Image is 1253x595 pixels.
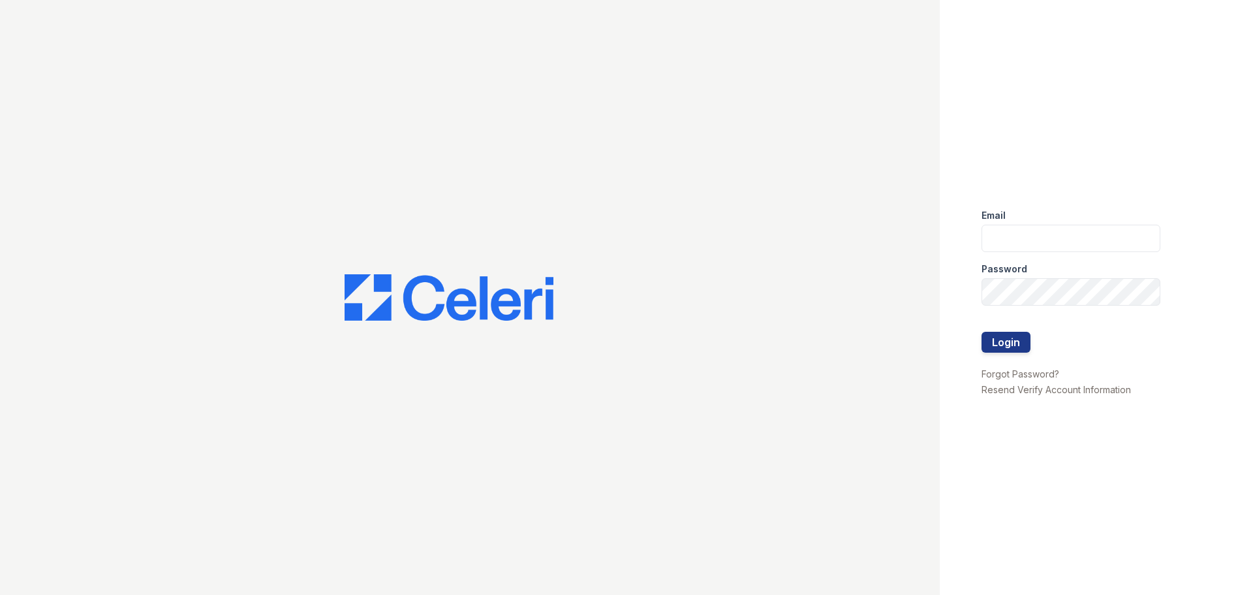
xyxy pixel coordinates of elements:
[982,263,1027,276] label: Password
[982,368,1059,379] a: Forgot Password?
[982,384,1131,395] a: Resend Verify Account Information
[345,274,553,321] img: CE_Logo_Blue-a8612792a0a2168367f1c8372b55b34899dd931a85d93a1a3d3e32e68fde9ad4.png
[982,332,1030,353] button: Login
[982,209,1006,222] label: Email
